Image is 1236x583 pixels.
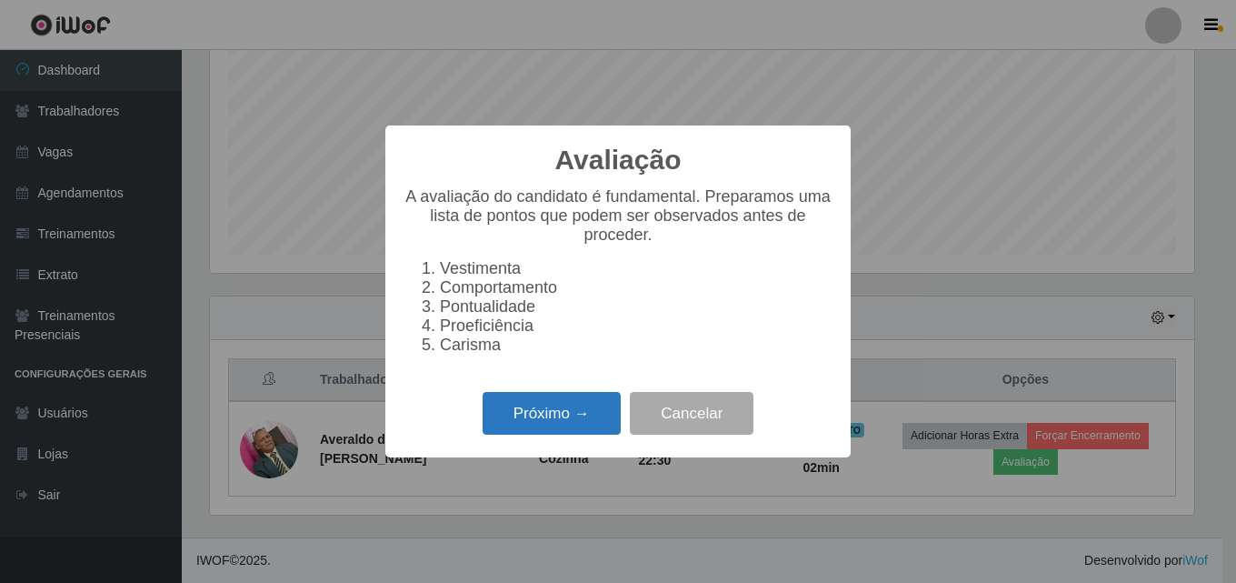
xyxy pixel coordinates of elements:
[440,259,832,278] li: Vestimenta
[440,336,832,355] li: Carisma
[630,392,753,435] button: Cancelar
[483,392,621,435] button: Próximo →
[440,317,832,336] li: Proeficiência
[555,144,682,176] h2: Avaliação
[440,278,832,297] li: Comportamento
[440,297,832,317] li: Pontualidade
[404,187,832,245] p: A avaliação do candidato é fundamental. Preparamos uma lista de pontos que podem ser observados a...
